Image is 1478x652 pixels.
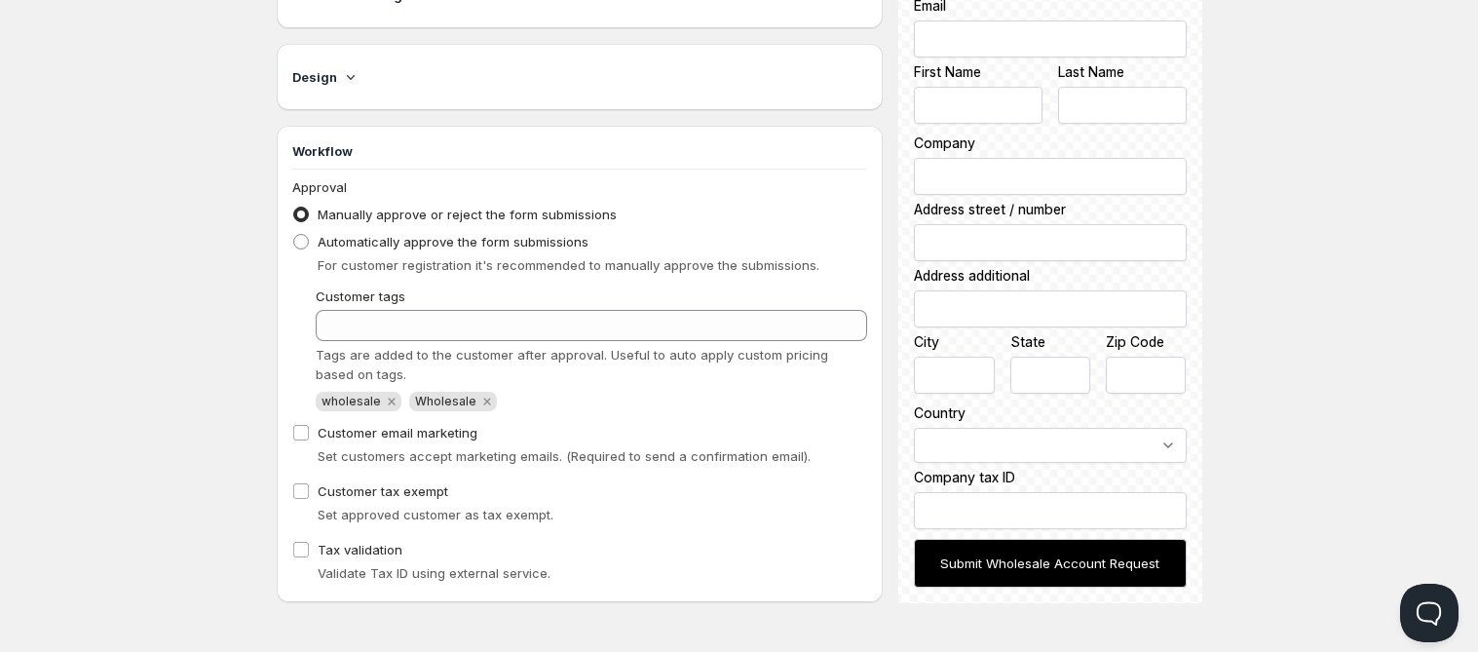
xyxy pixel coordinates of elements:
label: State [1010,331,1090,351]
span: Set customers accept marketing emails. (Required to send a confirmation email). [318,448,811,464]
span: Approval [292,179,347,195]
div: Country [914,403,1186,422]
label: Address street / number [914,199,1186,218]
label: Address additional [914,265,1186,285]
span: Wholesale [415,394,476,408]
span: Set approved customer as tax exempt. [318,507,553,522]
span: Manually approve or reject the form submissions [318,207,617,222]
span: Tags are added to the customer after approval. Useful to auto apply custom pricing based on tags. [316,347,828,382]
label: Zip Code [1106,331,1186,351]
span: Automatically approve the form submissions [318,234,588,249]
iframe: Help Scout Beacon - Open [1400,584,1459,642]
label: First Name [914,61,1042,81]
span: Customer tags [316,288,405,304]
button: Remove wholesale [383,393,400,410]
button: Submit Wholesale Account Request [914,538,1186,587]
label: City [914,331,994,351]
span: Validate Tax ID using external service. [318,565,550,581]
label: Company tax ID [914,467,1186,486]
span: Tax validation [318,542,402,557]
span: wholesale [322,394,381,408]
span: Customer email marketing [318,425,477,441]
label: Last Name [1058,61,1187,81]
label: Company [914,133,1186,152]
span: For customer registration it's recommended to manually approve the submissions. [318,257,819,273]
button: Remove Wholesale [478,393,496,410]
h4: Design [292,67,337,87]
span: Customer tax exempt [318,483,448,499]
h3: Workflow [292,141,868,161]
